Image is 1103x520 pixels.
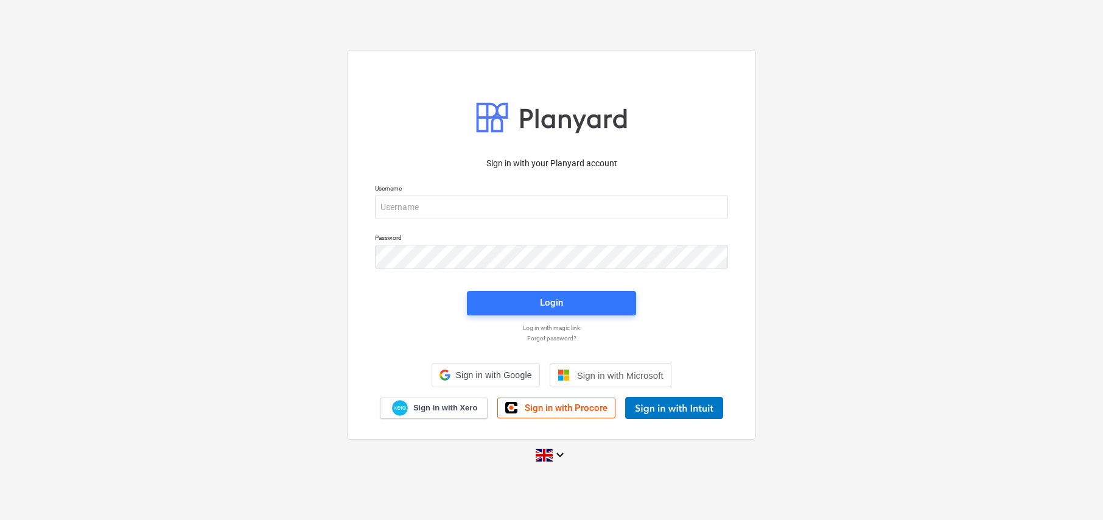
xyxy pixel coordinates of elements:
a: Log in with magic link [369,324,734,332]
i: keyboard_arrow_down [553,448,567,462]
p: Sign in with your Planyard account [375,157,728,170]
a: Sign in with Xero [380,398,488,419]
span: Sign in with Google [455,370,531,380]
span: Sign in with Microsoft [577,370,664,381]
span: Sign in with Xero [413,402,477,413]
input: Username [375,195,728,219]
img: Xero logo [392,400,408,416]
p: Password [375,234,728,244]
a: Sign in with Procore [497,398,615,418]
div: Login [540,295,563,311]
p: Username [375,184,728,195]
a: Forgot password? [369,334,734,342]
span: Sign in with Procore [525,402,608,413]
img: Microsoft logo [558,369,570,381]
div: Sign in with Google [432,363,539,387]
button: Login [467,291,636,315]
